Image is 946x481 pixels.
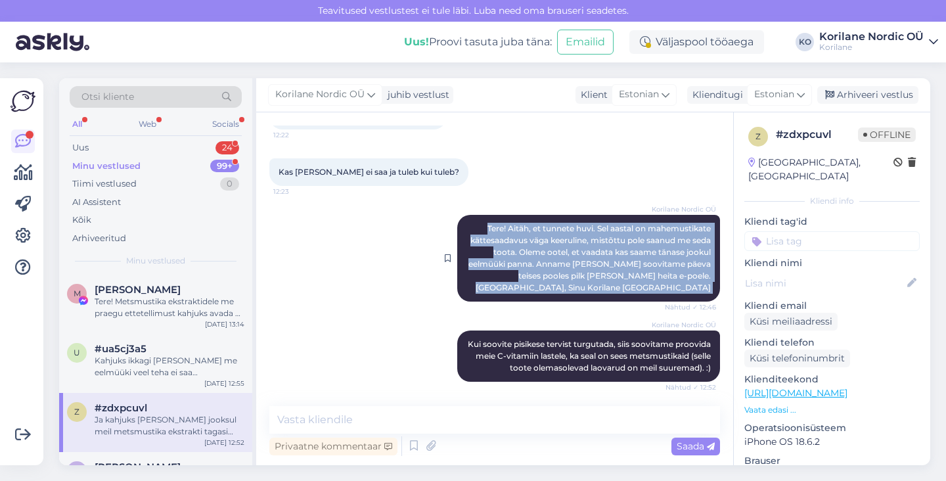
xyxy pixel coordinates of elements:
[744,231,920,251] input: Lisa tag
[557,30,614,55] button: Emailid
[70,116,85,133] div: All
[136,116,159,133] div: Web
[72,214,91,227] div: Kõik
[819,42,924,53] div: Korilane
[215,141,239,154] div: 24
[95,284,181,296] span: Monika Hamadeh
[210,116,242,133] div: Socials
[468,223,713,292] span: Tere! Aitäh, et tunnete huvi. Sel aastal on mahemustikate kättesaadavus väga keeruline, mistõttu ...
[74,348,80,357] span: u
[796,33,814,51] div: KO
[819,32,938,53] a: Korilane Nordic OÜKorilane
[677,440,715,452] span: Saada
[619,87,659,102] span: Estonian
[744,256,920,270] p: Kliendi nimi
[744,387,847,399] a: [URL][DOMAIN_NAME]
[273,187,323,196] span: 12:23
[744,215,920,229] p: Kliendi tag'id
[652,320,716,330] span: Korilane Nordic OÜ
[652,204,716,214] span: Korilane Nordic OÜ
[273,130,323,140] span: 12:22
[72,177,137,191] div: Tiimi vestlused
[269,438,397,455] div: Privaatne kommentaar
[204,438,244,447] div: [DATE] 12:52
[95,461,181,473] span: Gertu T
[819,32,924,42] div: Korilane Nordic OÜ
[279,167,459,177] span: Kas [PERSON_NAME] ei saa ja tuleb kui tuleb?
[858,127,916,142] span: Offline
[204,378,244,388] div: [DATE] 12:55
[665,302,716,312] span: Nähtud ✓ 12:46
[468,339,713,373] span: Kui soovite pisikese tervist turgutada, siis soovitame proovida meie C-vitamiin lastele, ka seal ...
[95,402,147,414] span: #zdxpcuvl
[744,313,838,331] div: Küsi meiliaadressi
[205,319,244,329] div: [DATE] 13:14
[754,87,794,102] span: Estonian
[687,88,743,102] div: Klienditugi
[210,160,239,173] div: 99+
[126,255,185,267] span: Minu vestlused
[744,404,920,416] p: Vaata edasi ...
[755,131,761,141] span: z
[382,88,449,102] div: juhib vestlust
[95,296,244,319] div: Tere! Metsmustika ekstraktidele me praegu ettetellimust kahjuks avada ei saa, sest teeme seda ain...
[744,195,920,207] div: Kliendi info
[665,382,716,392] span: Nähtud ✓ 12:52
[220,177,239,191] div: 0
[744,350,850,367] div: Küsi telefoninumbrit
[72,141,89,154] div: Uus
[817,86,918,104] div: Arhiveeri vestlus
[81,90,134,104] span: Otsi kliente
[629,30,764,54] div: Väljaspool tööaega
[74,288,81,298] span: M
[745,276,905,290] input: Lisa nimi
[744,299,920,313] p: Kliendi email
[72,232,126,245] div: Arhiveeritud
[95,414,244,438] div: Ja kahjuks [PERSON_NAME] jooksul meil metsmustika ekstrakti tagasi müüki [PERSON_NAME].
[72,196,121,209] div: AI Assistent
[748,156,893,183] div: [GEOGRAPHIC_DATA], [GEOGRAPHIC_DATA]
[744,454,920,468] p: Brauser
[95,343,146,355] span: #ua5cj3a5
[776,127,858,143] div: # zdxpcuvl
[72,160,141,173] div: Minu vestlused
[74,407,79,417] span: z
[11,89,35,114] img: Askly Logo
[275,87,365,102] span: Korilane Nordic OÜ
[404,34,552,50] div: Proovi tasuta juba täna:
[744,373,920,386] p: Klienditeekond
[744,336,920,350] p: Kliendi telefon
[404,35,429,48] b: Uus!
[744,435,920,449] p: iPhone OS 18.6.2
[575,88,608,102] div: Klient
[744,421,920,435] p: Operatsioonisüsteem
[95,355,244,378] div: Kahjuks ikkagi [PERSON_NAME] me eelmüüki veel teha ei saa metsmustika ekstraktile, aga kindlasti ...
